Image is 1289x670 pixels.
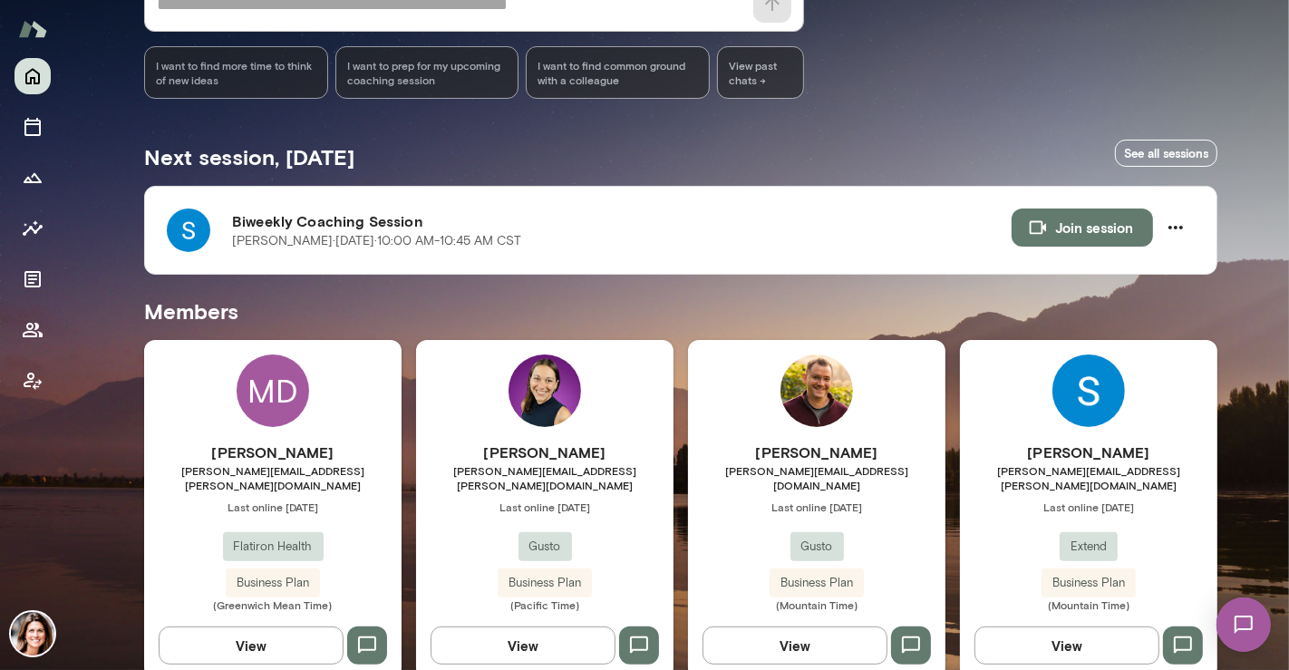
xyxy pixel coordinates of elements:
[416,442,674,463] h6: [PERSON_NAME]
[960,463,1217,492] span: [PERSON_NAME][EMAIL_ADDRESS][PERSON_NAME][DOMAIN_NAME]
[974,626,1159,665] button: View
[1042,574,1136,592] span: Business Plan
[1052,354,1125,427] img: Shannon Payne
[144,442,402,463] h6: [PERSON_NAME]
[431,626,615,665] button: View
[156,58,316,87] span: I want to find more time to think of new ideas
[960,500,1217,514] span: Last online [DATE]
[15,109,51,145] button: Sessions
[18,12,47,46] img: Mento
[15,58,51,94] button: Home
[144,597,402,612] span: (Greenwich Mean Time)
[15,210,51,247] button: Insights
[960,442,1217,463] h6: [PERSON_NAME]
[688,597,945,612] span: (Mountain Time)
[960,597,1217,612] span: (Mountain Time)
[416,500,674,514] span: Last online [DATE]
[15,160,51,196] button: Growth Plan
[223,538,324,556] span: Flatiron Health
[232,210,1012,232] h6: Biweekly Coaching Session
[780,354,853,427] img: Jeremy Person
[232,232,521,250] p: [PERSON_NAME] · [DATE] · 10:00 AM-10:45 AM CST
[226,574,320,592] span: Business Plan
[11,612,54,655] img: Gwen Throckmorton
[15,312,51,348] button: Members
[144,500,402,514] span: Last online [DATE]
[335,46,519,99] div: I want to prep for my upcoming coaching session
[144,296,1217,325] h5: Members
[790,538,844,556] span: Gusto
[519,538,572,556] span: Gusto
[770,574,864,592] span: Business Plan
[144,46,328,99] div: I want to find more time to think of new ideas
[688,442,945,463] h6: [PERSON_NAME]
[416,597,674,612] span: (Pacific Time)
[15,261,51,297] button: Documents
[159,626,344,665] button: View
[688,500,945,514] span: Last online [DATE]
[717,46,804,99] span: View past chats ->
[416,463,674,492] span: [PERSON_NAME][EMAIL_ADDRESS][PERSON_NAME][DOMAIN_NAME]
[15,363,51,399] button: Client app
[509,354,581,427] img: Rehana Manejwala
[144,142,354,171] h5: Next session, [DATE]
[688,463,945,492] span: [PERSON_NAME][EMAIL_ADDRESS][DOMAIN_NAME]
[144,463,402,492] span: [PERSON_NAME][EMAIL_ADDRESS][PERSON_NAME][DOMAIN_NAME]
[498,574,592,592] span: Business Plan
[1012,209,1153,247] button: Join session
[526,46,710,99] div: I want to find common ground with a colleague
[237,354,309,427] div: MD
[1060,538,1118,556] span: Extend
[1115,140,1217,168] a: See all sessions
[703,626,887,665] button: View
[347,58,508,87] span: I want to prep for my upcoming coaching session
[538,58,698,87] span: I want to find common ground with a colleague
